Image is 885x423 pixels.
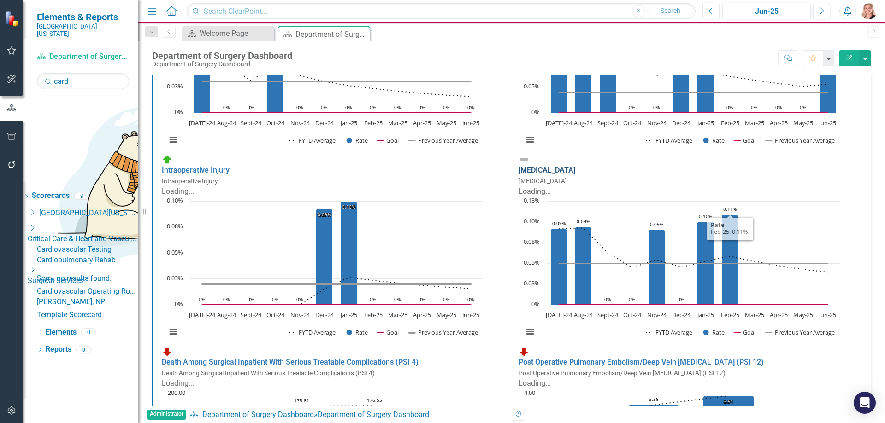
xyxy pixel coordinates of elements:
[443,104,449,110] text: 0%
[37,255,138,266] a: Cardiopulmonary Rehab
[413,311,431,319] text: Apr-25
[167,82,183,90] text: 0.03%
[524,196,540,204] text: 0.13%
[519,166,575,174] a: [MEDICAL_DATA]
[861,3,877,19] button: Tiffany LaCoste
[202,410,314,419] a: Department of Surgery Dashboard
[37,73,129,89] input: Search Below...
[201,303,473,307] g: Goal, series 3 of 4. Line with 12 data points.
[162,197,488,346] svg: Interactive chart
[524,217,540,225] text: 0.10%
[649,396,659,402] text: 3.56
[223,296,230,302] text: 0%
[557,90,830,94] g: Previous Year Average, series 4 of 4. Line with 12 data points.
[347,136,368,145] button: Show Rate
[696,311,714,319] text: Jan-25
[437,119,456,127] text: May-25
[342,203,355,210] text: 0.10%
[266,119,285,127] text: Oct-24
[388,311,407,319] text: Mar-25
[524,133,537,146] button: View chart menu, Chart
[419,296,425,302] text: 0%
[241,119,262,127] text: Sept-24
[437,311,456,319] text: May-25
[653,104,660,110] text: 0%
[394,296,401,302] text: 0%
[201,111,473,115] g: Goal, series 3 of 4. Line with 12 data points.
[340,311,357,319] text: Jan-25
[766,328,836,336] button: Show Previous Year Average
[32,191,70,201] a: Scorecards
[200,28,272,39] div: Welcome Page
[364,119,383,127] text: Feb-25
[524,258,540,267] text: 0.05%
[519,5,844,154] svg: Interactive chart
[46,344,71,355] a: Reports
[46,327,77,338] a: Elements
[818,311,836,319] text: Jun-25
[248,296,254,302] text: 0%
[722,3,811,19] button: Jun-25
[519,197,844,346] svg: Interactive chart
[647,119,667,127] text: Nov-24
[318,211,331,218] text: 0.09%
[316,209,333,305] path: Dec-24, 0.0923361. Rate.
[745,119,764,127] text: Mar-25
[272,296,278,302] text: 0%
[703,136,725,145] button: Show Rate
[723,206,737,212] text: 0.11%
[162,378,505,389] div: Loading...
[661,7,680,14] span: Search
[524,238,540,246] text: 0.08%
[37,297,138,307] a: [PERSON_NAME], NP
[241,311,262,319] text: Sept-24
[721,119,739,127] text: Feb-25
[519,197,861,346] div: Chart. Highcharts interactive chart.
[734,328,755,336] button: Show Goal
[697,222,714,305] path: Jan-25, 0.0999001. Rate.
[775,104,782,110] text: 0%
[370,296,376,302] text: 0%
[413,119,431,127] text: Apr-25
[524,279,540,287] text: 0.03%
[217,311,236,319] text: Aug-24
[721,311,739,319] text: Feb-25
[167,196,183,204] text: 0.10%
[551,201,828,305] g: Rate, series 2 of 4. Bar series with 12 bars.
[820,60,836,113] path: Jun-25, 0.10162602. Rate.
[726,104,733,110] text: 0%
[289,328,336,336] button: Show FYTD Average
[546,119,572,127] text: [DATE]-24
[597,311,619,319] text: Sept-24
[623,119,642,127] text: Oct-24
[341,202,357,305] path: Jan-25, 0.0999001. Rate.
[793,311,813,319] text: May-25
[162,5,505,154] div: Chart. Highcharts interactive chart.
[290,119,310,127] text: Nov-24
[531,108,540,116] text: 0%
[647,5,693,17] button: Search
[467,296,474,302] text: 0%
[167,222,183,230] text: 0.08%
[854,392,876,414] div: Open Intercom Messenger
[162,369,375,377] small: Death Among Surgical Inpatient With Serious Treatable Complications (PSI 4)
[726,6,808,17] div: Jun-25
[162,5,488,154] svg: Interactive chart
[189,119,216,127] text: [DATE]-24
[461,311,479,319] text: Jun-25
[649,230,665,305] path: Nov-24, 0.09033424. Rate.
[574,311,593,319] text: Aug-24
[629,104,635,110] text: 0%
[672,311,691,319] text: Dec-24
[201,282,473,286] g: Previous Year Average, series 4 of 4. Line with 12 data points.
[519,5,861,154] div: Chart. Highcharts interactive chart.
[574,119,593,127] text: Aug-24
[162,166,230,174] a: Intraoperative Injury
[800,104,806,110] text: 0%
[168,388,185,397] text: 200.00
[646,136,693,145] button: Show FYTD Average
[162,346,173,357] img: Below Plan
[294,397,309,404] text: 175.81
[394,104,401,110] text: 0%
[175,108,183,116] text: 0%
